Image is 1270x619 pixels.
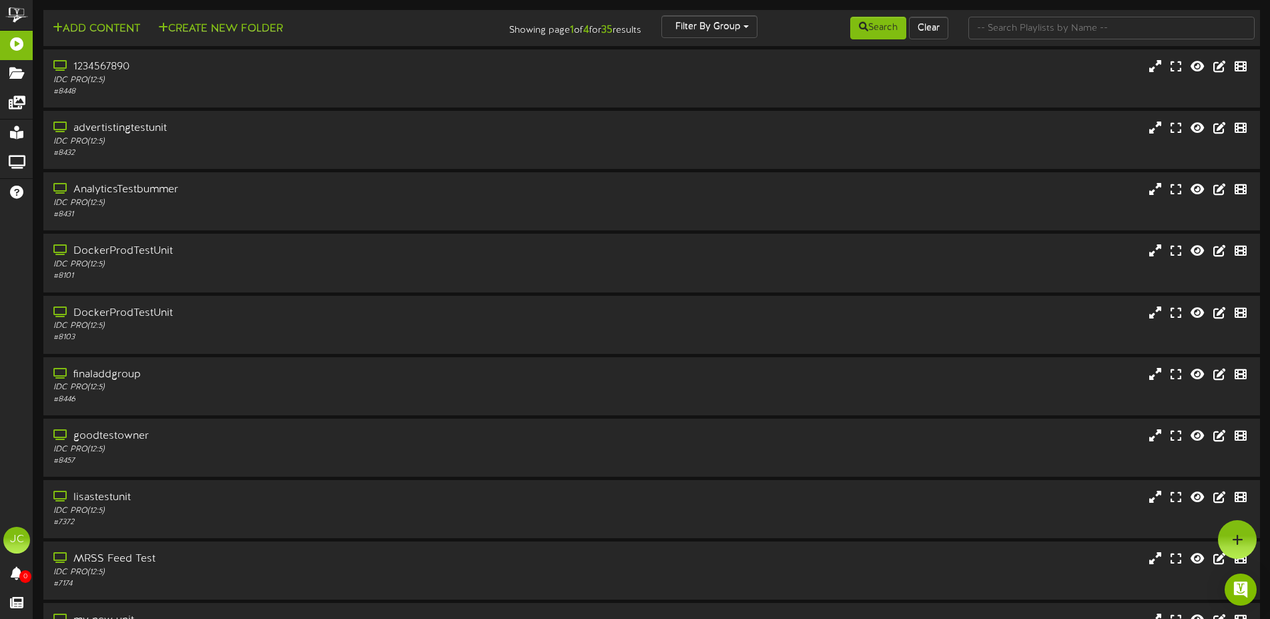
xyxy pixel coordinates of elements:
[53,382,541,393] div: IDC PRO ( 12:5 )
[850,17,906,39] button: Search
[53,148,541,159] div: # 8432
[661,15,757,38] button: Filter By Group
[53,517,541,528] div: # 7372
[53,394,541,405] div: # 8446
[53,490,541,505] div: lisastestunit
[447,15,651,38] div: Showing page of for results
[968,17,1255,39] input: -- Search Playlists by Name --
[53,209,541,220] div: # 8431
[53,182,541,198] div: AnalyticsTestbummer
[1225,574,1257,606] div: Open Intercom Messenger
[53,59,541,75] div: 1234567890
[53,270,541,282] div: # 8101
[154,21,287,37] button: Create New Folder
[3,527,30,554] div: JC
[53,455,541,467] div: # 8457
[909,17,948,39] button: Clear
[53,306,541,321] div: DockerProdTestUnit
[49,21,144,37] button: Add Content
[19,570,31,583] span: 0
[53,321,541,332] div: IDC PRO ( 12:5 )
[53,367,541,383] div: finaladdgroup
[53,75,541,86] div: IDC PRO ( 12:5 )
[53,136,541,148] div: IDC PRO ( 12:5 )
[601,24,613,36] strong: 35
[53,198,541,209] div: IDC PRO ( 12:5 )
[570,24,574,36] strong: 1
[53,332,541,343] div: # 8103
[53,505,541,517] div: IDC PRO ( 12:5 )
[583,24,589,36] strong: 4
[53,578,541,590] div: # 7174
[53,259,541,270] div: IDC PRO ( 12:5 )
[53,244,541,259] div: DockerProdTestUnit
[53,86,541,97] div: # 8448
[53,429,541,444] div: goodtestowner
[53,121,541,136] div: advertistingtestunit
[53,444,541,455] div: IDC PRO ( 12:5 )
[53,567,541,578] div: IDC PRO ( 12:5 )
[53,552,541,567] div: MRSS Feed Test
